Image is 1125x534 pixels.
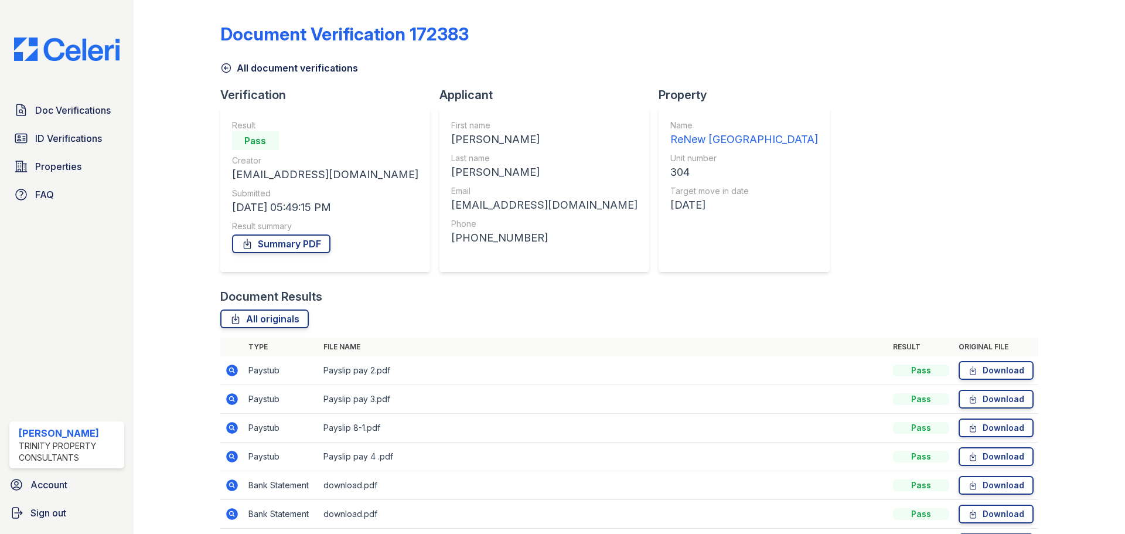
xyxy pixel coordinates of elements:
td: Bank Statement [244,500,319,529]
div: [PERSON_NAME] [451,164,637,181]
div: Trinity Property Consultants [19,440,120,464]
span: Sign out [30,506,66,520]
div: Creator [232,155,418,166]
a: All originals [220,309,309,328]
th: Original file [954,338,1038,356]
div: [EMAIL_ADDRESS][DOMAIN_NAME] [232,166,418,183]
div: Name [670,120,818,131]
a: ID Verifications [9,127,124,150]
div: [PHONE_NUMBER] [451,230,637,246]
a: Download [959,419,1034,437]
span: Doc Verifications [35,103,111,117]
div: [EMAIL_ADDRESS][DOMAIN_NAME] [451,197,637,213]
a: Sign out [5,501,129,525]
div: [PERSON_NAME] [451,131,637,148]
span: ID Verifications [35,131,102,145]
div: Pass [893,365,949,376]
td: Paystub [244,356,319,385]
td: Payslip 8-1.pdf [319,414,888,443]
div: Document Results [220,288,322,305]
a: Name ReNew [GEOGRAPHIC_DATA] [670,120,818,148]
div: ReNew [GEOGRAPHIC_DATA] [670,131,818,148]
td: download.pdf [319,500,888,529]
a: Properties [9,155,124,178]
th: File name [319,338,888,356]
a: Download [959,390,1034,409]
div: Pass [893,479,949,491]
div: Phone [451,218,637,230]
div: [PERSON_NAME] [19,426,120,440]
a: FAQ [9,183,124,206]
a: Doc Verifications [9,98,124,122]
img: CE_Logo_Blue-a8612792a0a2168367f1c8372b55b34899dd931a85d93a1a3d3e32e68fde9ad4.png [5,38,129,61]
div: [DATE] 05:49:15 PM [232,199,418,216]
div: Pass [893,393,949,405]
div: Result summary [232,220,418,232]
td: Paystub [244,414,319,443]
div: Pass [893,508,949,520]
td: Bank Statement [244,471,319,500]
a: Download [959,505,1034,523]
a: Account [5,473,129,496]
th: Result [888,338,954,356]
td: download.pdf [319,471,888,500]
div: Pass [893,451,949,462]
a: Download [959,361,1034,380]
a: All document verifications [220,61,358,75]
div: Applicant [439,87,659,103]
div: Email [451,185,637,197]
td: Payslip pay 2.pdf [319,356,888,385]
span: FAQ [35,188,54,202]
div: Unit number [670,152,818,164]
div: Pass [232,131,279,150]
div: Verification [220,87,439,103]
a: Summary PDF [232,234,330,253]
a: Download [959,476,1034,495]
td: Payslip pay 3.pdf [319,385,888,414]
div: Last name [451,152,637,164]
th: Type [244,338,319,356]
div: Document Verification 172383 [220,23,469,45]
span: Properties [35,159,81,174]
div: [DATE] [670,197,818,213]
div: First name [451,120,637,131]
div: Pass [893,422,949,434]
div: Target move in date [670,185,818,197]
div: Submitted [232,188,418,199]
div: 304 [670,164,818,181]
td: Payslip pay 4 .pdf [319,443,888,471]
a: Download [959,447,1034,466]
span: Account [30,478,67,492]
div: Property [659,87,839,103]
td: Paystub [244,443,319,471]
td: Paystub [244,385,319,414]
div: Result [232,120,418,131]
